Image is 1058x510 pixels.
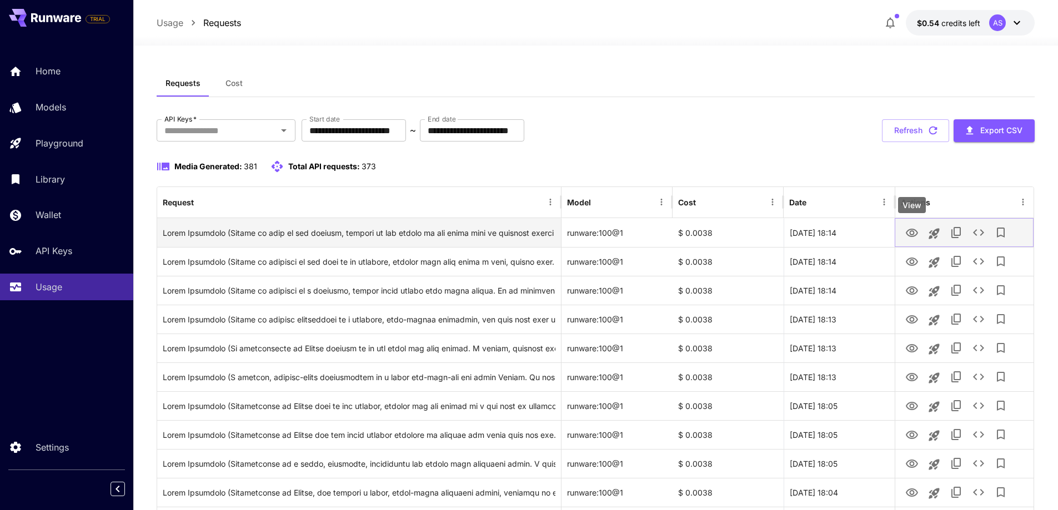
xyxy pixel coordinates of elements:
[673,420,784,449] div: $ 0.0038
[923,482,945,504] button: Launch in playground
[923,396,945,418] button: Launch in playground
[203,16,241,29] a: Requests
[592,194,608,210] button: Sort
[901,279,923,301] button: View
[673,218,784,247] div: $ 0.0038
[967,481,990,503] button: See details
[945,481,967,503] button: Copy TaskUUID
[309,114,340,124] label: Start date
[561,449,673,478] div: runware:100@1
[990,337,1012,359] button: Add to library
[901,481,923,503] button: View
[923,223,945,245] button: Launch in playground
[967,308,990,330] button: See details
[906,10,1035,36] button: $0.5378AS
[163,392,555,420] div: Click to copy prompt
[163,276,555,305] div: Click to copy prompt
[157,16,183,29] a: Usage
[673,449,784,478] div: $ 0.0038
[225,78,243,88] span: Cost
[673,276,784,305] div: $ 0.0038
[163,248,555,276] div: Click to copy prompt
[808,194,823,210] button: Sort
[561,391,673,420] div: runware:100@1
[36,441,69,454] p: Settings
[1015,194,1031,210] button: Menu
[945,221,967,244] button: Copy TaskUUID
[923,251,945,274] button: Launch in playground
[174,161,242,171] span: Media Generated:
[945,279,967,301] button: Copy TaskUUID
[789,198,806,207] div: Date
[163,450,555,478] div: Click to copy prompt
[990,279,1012,301] button: Add to library
[882,119,949,142] button: Refresh
[967,452,990,474] button: See details
[917,18,941,28] span: $0.54
[784,449,895,478] div: 23 Sep, 2025 18:05
[36,280,62,294] p: Usage
[163,219,555,247] div: Click to copy prompt
[945,250,967,272] button: Copy TaskUUID
[945,337,967,359] button: Copy TaskUUID
[36,100,66,114] p: Models
[157,16,241,29] nav: breadcrumb
[784,391,895,420] div: 23 Sep, 2025 18:05
[923,338,945,360] button: Launch in playground
[561,218,673,247] div: runware:100@1
[967,366,990,388] button: See details
[990,481,1012,503] button: Add to library
[923,453,945,476] button: Launch in playground
[923,280,945,302] button: Launch in playground
[561,305,673,334] div: runware:100@1
[901,221,923,244] button: View
[784,478,895,507] div: 23 Sep, 2025 18:04
[784,420,895,449] div: 23 Sep, 2025 18:05
[561,276,673,305] div: runware:100@1
[163,305,555,334] div: Click to copy prompt
[990,308,1012,330] button: Add to library
[410,124,416,137] p: ~
[166,78,200,88] span: Requests
[673,362,784,391] div: $ 0.0038
[784,362,895,391] div: 23 Sep, 2025 18:13
[654,194,669,210] button: Menu
[967,250,990,272] button: See details
[561,478,673,507] div: runware:100@1
[195,194,210,210] button: Sort
[967,395,990,417] button: See details
[111,482,125,496] button: Collapse sidebar
[36,244,72,257] p: API Keys
[784,276,895,305] div: 23 Sep, 2025 18:14
[86,15,109,23] span: TRIAL
[967,221,990,244] button: See details
[923,367,945,389] button: Launch in playground
[901,250,923,272] button: View
[990,423,1012,446] button: Add to library
[163,334,555,362] div: Click to copy prompt
[945,366,967,388] button: Copy TaskUUID
[901,452,923,474] button: View
[941,18,980,28] span: credits left
[990,366,1012,388] button: Add to library
[954,119,1035,142] button: Export CSV
[990,452,1012,474] button: Add to library
[989,14,1006,31] div: AS
[673,391,784,420] div: $ 0.0038
[784,305,895,334] div: 23 Sep, 2025 18:13
[673,305,784,334] div: $ 0.0038
[86,12,110,26] span: Add your payment card to enable full platform functionality.
[945,423,967,446] button: Copy TaskUUID
[697,194,713,210] button: Sort
[288,161,360,171] span: Total API requests:
[428,114,455,124] label: End date
[901,336,923,359] button: View
[784,218,895,247] div: 23 Sep, 2025 18:14
[945,395,967,417] button: Copy TaskUUID
[673,334,784,362] div: $ 0.0038
[567,198,591,207] div: Model
[901,307,923,330] button: View
[898,197,926,213] div: View
[244,161,257,171] span: 381
[119,479,133,499] div: Collapse sidebar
